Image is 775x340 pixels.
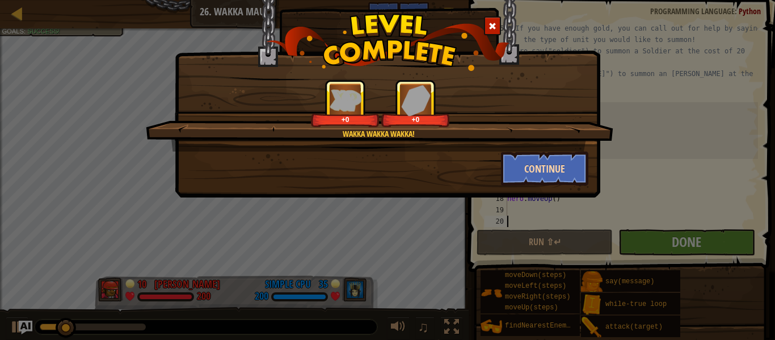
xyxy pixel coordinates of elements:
div: +0 [384,115,448,124]
div: +0 [313,115,377,124]
div: Wakka wakka wakka! [200,128,558,140]
img: reward_icon_xp.png [330,89,361,111]
button: Continue [501,152,589,186]
img: reward_icon_gems.png [401,85,431,116]
img: level_complete.png [266,14,509,71]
